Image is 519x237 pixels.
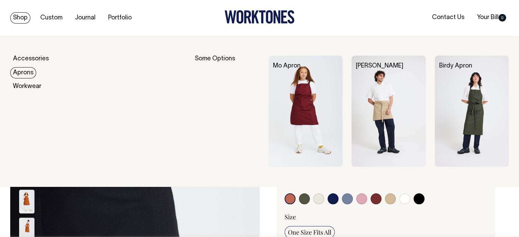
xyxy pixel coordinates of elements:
a: Custom [38,12,65,24]
div: Size [285,213,488,221]
img: Bobby Apron [351,56,426,167]
span: 0 [499,14,506,21]
a: Contact Us [429,12,467,23]
a: Workwear [10,81,44,92]
a: Your Bill0 [474,12,509,23]
div: Some Options [195,56,260,167]
img: Mo Apron [269,56,343,167]
a: Aprons [10,67,36,78]
a: Birdy Apron [439,63,472,69]
img: rust [19,190,34,213]
a: Accessories [10,53,52,64]
a: Journal [72,12,98,24]
a: Portfolio [105,12,134,24]
a: Mo Apron [273,63,301,69]
span: One Size Fits All [288,228,331,236]
a: [PERSON_NAME] [356,63,403,69]
a: Shop [10,12,30,24]
img: Birdy Apron [435,56,509,167]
